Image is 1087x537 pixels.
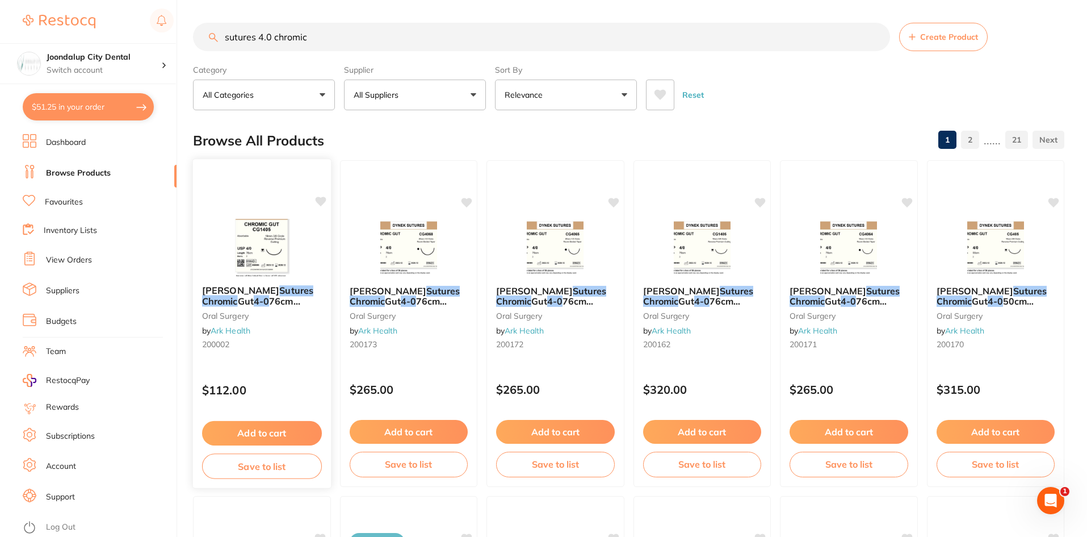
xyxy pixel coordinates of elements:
a: Budgets [46,316,77,327]
span: by [496,326,544,336]
button: Add to cart [643,420,762,444]
b: Dynek Sutures Chromic Gut 4-0 76cm 20mm 1/2 Circle T/P (CG4065) - BX36 [496,286,615,307]
em: 4-0 [988,295,1003,307]
button: Add to cart [790,420,908,444]
a: 2 [961,128,979,151]
small: oral surgery [790,311,908,320]
span: Gut [678,295,694,307]
a: RestocqPay [23,374,90,387]
span: Gut [825,295,841,307]
a: Team [46,346,66,357]
button: Add to cart [937,420,1055,444]
em: 4-0 [841,295,856,307]
img: Dynek Sutures Chromic Gut 4-0 76cm 19mm 3/8 Circle R/C-P (CG1405) - BX36 [665,220,739,277]
button: Save to list [790,452,908,477]
p: $265.00 [496,383,615,396]
p: ...... [984,134,1001,147]
em: Chromic [937,295,972,307]
button: Add to cart [496,420,615,444]
button: $51.25 in your order [23,93,154,120]
em: 4-0 [401,295,416,307]
span: Gut [238,295,254,307]
button: Save to list [937,452,1055,477]
p: All Categories [203,89,258,101]
input: Search Products [193,23,890,51]
small: oral surgery [350,311,468,320]
span: [PERSON_NAME] [790,285,866,297]
button: Save to list [350,452,468,477]
img: Restocq Logo [23,15,95,28]
small: oral surgery [202,311,322,320]
span: Gut [972,295,988,307]
span: 200162 [643,339,670,349]
span: Gut [531,295,547,307]
em: Sutures [279,285,313,296]
p: $315.00 [937,383,1055,396]
small: oral surgery [496,311,615,320]
a: Ark Health [505,326,544,336]
a: Log Out [46,522,75,533]
button: Save to list [496,452,615,477]
img: Dynek Sutures Chromic Gut 4-0 76cm 18mm 1/2 Circle T/P (CG4064) - BX36 [812,220,885,277]
h4: Joondalup City Dental [47,52,161,63]
span: [PERSON_NAME] [350,285,426,297]
a: Subscriptions [46,431,95,442]
span: 200002 [202,339,229,349]
p: $320.00 [643,383,762,396]
em: Sutures [426,285,460,297]
img: RestocqPay [23,374,36,387]
span: [PERSON_NAME] [202,285,279,296]
b: Dynek Sutures Chromic Gut 4-0 76cm 25mm 1/2 Circle T/P (CG4068) - BX36 [350,286,468,307]
em: Chromic [496,295,531,307]
button: Log Out [23,519,173,537]
a: Account [46,461,76,472]
button: Reset [679,80,707,110]
a: Support [46,492,75,503]
label: Category [193,65,335,75]
span: Create Product [920,32,978,41]
h2: Browse All Products [193,133,324,149]
button: All Categories [193,80,335,110]
img: Joondalup City Dental [18,52,40,75]
button: All Suppliers [344,80,486,110]
span: by [350,326,397,336]
em: Chromic [790,295,825,307]
p: Switch account [47,65,161,76]
label: Sort By [495,65,637,75]
span: Gut [385,295,401,307]
a: Ark Health [358,326,397,336]
iframe: Intercom live chat [1037,487,1064,514]
a: Ark Health [652,326,691,336]
span: by [643,326,691,336]
em: Sutures [573,285,606,297]
span: [PERSON_NAME] [643,285,720,297]
button: Relevance [495,80,637,110]
a: 1 [938,128,956,151]
span: 200172 [496,339,523,349]
em: 4-0 [694,295,710,307]
em: Sutures [1013,285,1047,297]
span: [PERSON_NAME] [496,285,573,297]
p: All Suppliers [354,89,403,101]
a: Rewards [46,402,79,413]
span: by [202,326,250,336]
img: Dynek Sutures Chromic Gut 4-0 50cm 19mm 3/8 Circle R/C-P (CG405) - BX36 [959,220,1033,277]
button: Create Product [899,23,988,51]
em: Chromic [350,295,385,307]
em: Sutures [866,285,900,297]
img: Dynek Sutures Chromic Gut 4-0 76cm 19mm 3/8 Circle R/C-P (CG1405) [225,219,299,276]
a: Restocq Logo [23,9,95,35]
button: Add to cart [202,421,322,446]
a: Ark Health [211,326,250,336]
p: $265.00 [790,383,908,396]
span: 200171 [790,339,817,349]
a: Ark Health [798,326,837,336]
b: Dynek Sutures Chromic Gut 4-0 50cm 19mm 3/8 Circle R/C-P (CG405) - BX36 [937,286,1055,307]
span: by [937,326,984,336]
a: Ark Health [945,326,984,336]
em: 4-0 [254,295,269,307]
a: View Orders [46,255,92,266]
span: 200170 [937,339,964,349]
button: Save to list [643,452,762,477]
b: Dynek Sutures Chromic Gut 4-0 76cm 19mm 3/8 Circle R/C-P (CG1405) - BX36 [643,286,762,307]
